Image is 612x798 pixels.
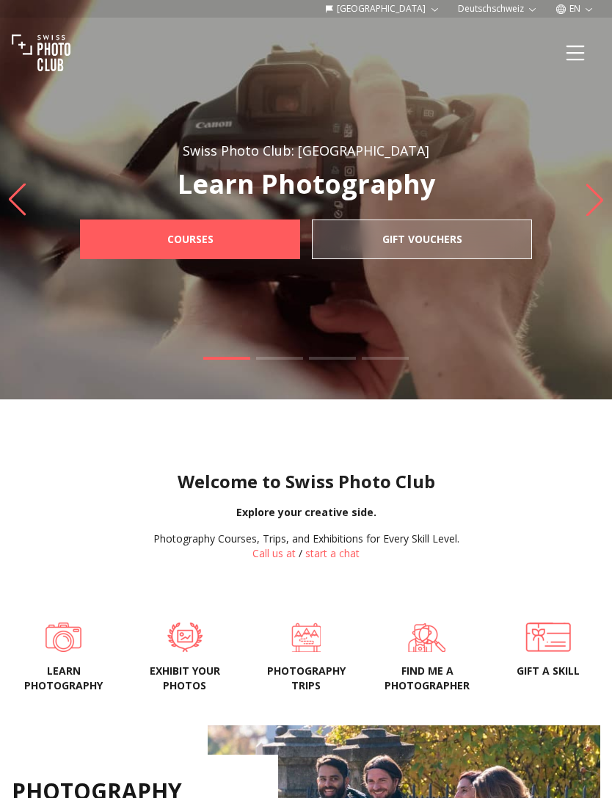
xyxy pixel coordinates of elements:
a: Gift a skill [500,623,597,652]
a: Photography trips [257,623,354,652]
a: Call us at [252,546,296,560]
button: start a chat [305,546,360,561]
span: Gift a skill [500,664,597,678]
img: Swiss photo club [12,23,70,82]
span: Learn Photography [15,664,112,693]
a: Learn Photography [15,623,112,652]
a: Find me a photographer [379,623,476,652]
div: Photography Courses, Trips, and Exhibitions for Every Skill Level. [153,532,459,546]
div: Explore your creative side. [12,505,600,520]
b: Gift Vouchers [382,232,462,247]
a: Courses [80,220,300,259]
span: Photography trips [257,664,354,693]
div: / [153,532,459,561]
a: Gift Vouchers [312,220,532,259]
a: Exhibit your photos [136,623,233,652]
b: Courses [167,232,214,247]
button: Menu [550,28,600,78]
span: Find me a photographer [379,664,476,693]
h1: Welcome to Swiss Photo Club [12,470,600,493]
span: Exhibit your photos [136,664,233,693]
span: Swiss Photo Club: [GEOGRAPHIC_DATA] [183,142,429,159]
p: Learn Photography [48,170,564,199]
